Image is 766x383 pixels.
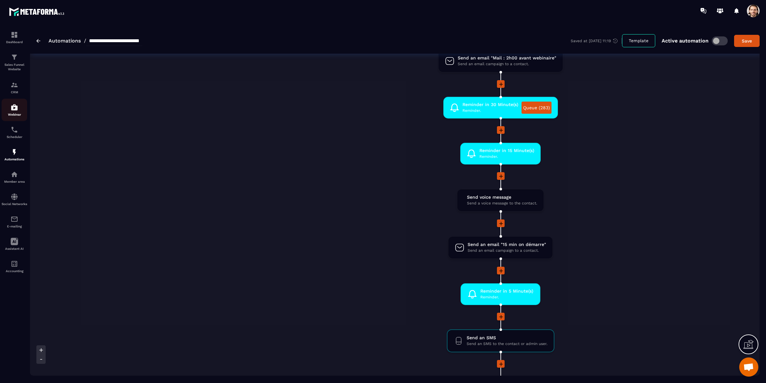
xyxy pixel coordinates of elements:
img: formation [11,81,18,89]
span: Send an SMS [467,335,547,341]
button: Template [622,34,655,47]
span: Send an email "Mail : 2h00 avant webinaire" [458,55,556,61]
span: Reminder. [480,294,533,300]
p: Social Networks [2,202,27,206]
img: automations [11,171,18,178]
span: Reminder. [479,154,534,160]
p: Dashboard [2,40,27,44]
a: Automations [49,38,81,44]
span: Reminder. [462,108,518,114]
p: Scheduler [2,135,27,139]
a: automationsautomationsAutomations [2,143,27,166]
span: Reminder in 15 Minute(s) [479,148,534,154]
img: scheduler [11,126,18,134]
p: Assistant AI [2,247,27,250]
img: email [11,215,18,223]
a: automationsautomationsMember area [2,166,27,188]
p: Webinar [2,113,27,116]
span: Send an email campaign to a contact. [468,248,546,254]
div: Open chat [739,357,758,377]
a: formationformationDashboard [2,26,27,49]
a: automationsautomationsWebinar [2,99,27,121]
a: accountantaccountantAccounting [2,255,27,278]
span: Send a voice message to the contact. [467,200,537,206]
a: emailemailE-mailing [2,211,27,233]
img: automations [11,148,18,156]
div: Save [738,38,755,44]
img: accountant [11,260,18,268]
img: formation [11,53,18,61]
p: CRM [2,90,27,94]
p: Sales Funnel Website [2,63,27,72]
button: Save [734,35,760,47]
div: Saved at [571,38,622,44]
img: arrow [36,39,41,43]
p: Accounting [2,269,27,273]
a: schedulerschedulerScheduler [2,121,27,143]
p: E-mailing [2,225,27,228]
span: Reminder in 5 Minute(s) [480,288,533,294]
a: Queue (283) [522,102,552,114]
span: Send voice message [467,194,537,200]
a: social-networksocial-networkSocial Networks [2,188,27,211]
p: Member area [2,180,27,183]
span: Reminder in 30 Minute(s) [462,102,518,108]
a: Assistant AI [2,233,27,255]
span: Send an SMS to the contact or admin user. [467,341,547,347]
a: formationformationSales Funnel Website [2,49,27,76]
p: Automations [2,157,27,161]
img: formation [11,31,18,39]
span: Send an email campaign to a contact. [458,61,556,67]
p: Active automation [662,38,709,44]
img: social-network [11,193,18,201]
a: formationformationCRM [2,76,27,99]
img: automations [11,103,18,111]
span: / [84,38,86,44]
img: logo [9,6,66,18]
p: [DATE] 11:19 [589,39,611,43]
span: Send an email "15 min on démarre" [468,241,546,248]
